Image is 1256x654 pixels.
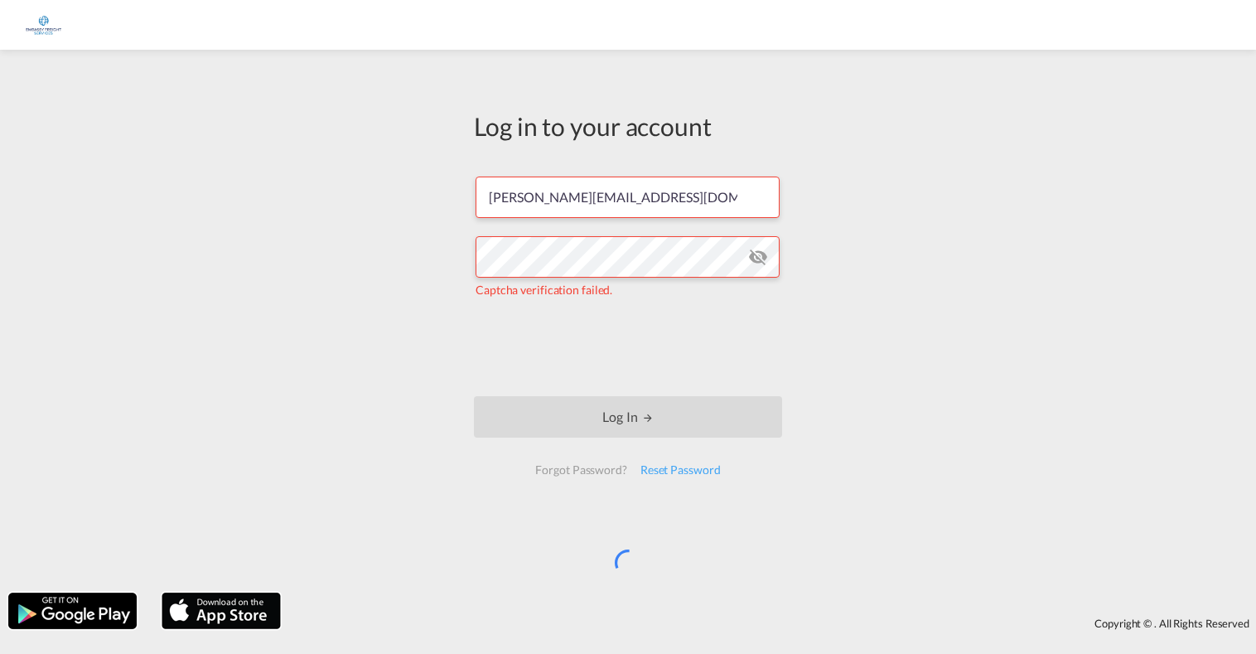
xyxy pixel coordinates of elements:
span: Captcha verification failed. [476,283,612,297]
md-icon: icon-eye-off [748,247,768,267]
div: Forgot Password? [529,455,633,485]
div: Reset Password [634,455,727,485]
input: Enter email/phone number [476,177,780,218]
img: apple.png [160,591,283,631]
button: LOGIN [474,396,782,438]
img: google.png [7,591,138,631]
iframe: reCAPTCHA [502,315,754,380]
div: Log in to your account [474,109,782,143]
div: Copyright © . All Rights Reserved [289,609,1256,637]
img: 6a2c35f0b7c411ef99d84d375d6e7407.jpg [25,7,62,44]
